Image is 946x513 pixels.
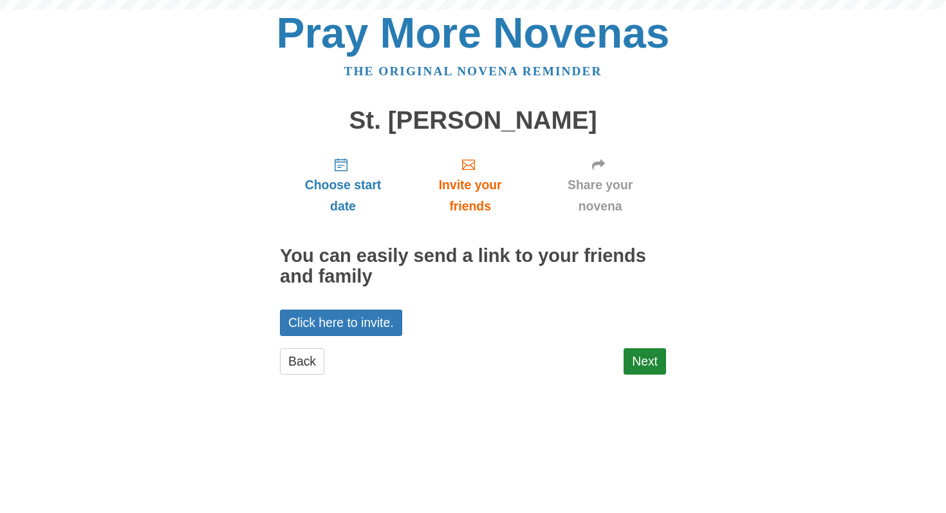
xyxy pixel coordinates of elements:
[277,9,670,57] a: Pray More Novenas
[280,107,666,135] h1: St. [PERSON_NAME]
[293,174,393,217] span: Choose start date
[280,348,324,375] a: Back
[419,174,521,217] span: Invite your friends
[547,174,653,217] span: Share your novena
[406,147,534,223] a: Invite your friends
[624,348,666,375] a: Next
[280,147,406,223] a: Choose start date
[534,147,666,223] a: Share your novena
[280,246,666,287] h2: You can easily send a link to your friends and family
[280,310,402,336] a: Click here to invite.
[344,64,602,78] a: The original novena reminder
